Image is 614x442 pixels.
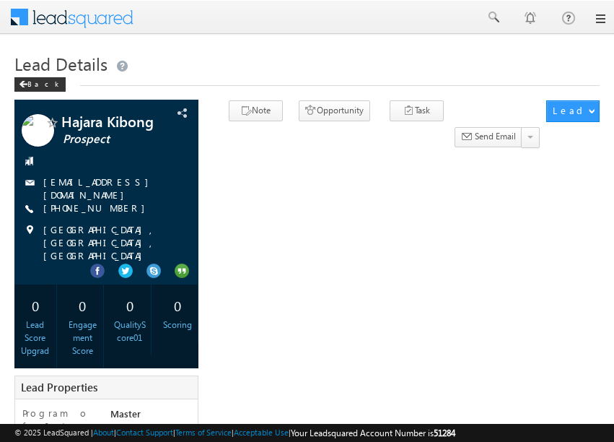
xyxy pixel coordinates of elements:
span: © 2025 LeadSquared | | | | | [14,426,455,440]
div: Lead Actions [553,104,614,117]
span: Lead Properties [21,380,97,394]
a: Acceptable Use [234,428,289,437]
div: Master [107,407,198,427]
a: [EMAIL_ADDRESS][DOMAIN_NAME] [43,175,156,201]
span: Lead Details [14,52,108,75]
span: [PHONE_NUMBER] [43,201,152,216]
div: Back [14,77,66,92]
button: Task [390,100,444,121]
span: Hajara Kibong [61,114,172,129]
div: 0 [66,292,100,318]
div: 0 [18,292,53,318]
div: 0 [113,292,147,318]
button: Opportunity [299,100,370,121]
span: Prospect [63,132,173,147]
span: 51284 [434,428,455,438]
img: Profile photo [22,114,54,152]
div: 0 [160,292,195,318]
div: QualityScore01 [113,318,147,344]
a: About [93,428,114,437]
div: Scoring [160,318,195,331]
button: Note [229,100,283,121]
a: Contact Support [116,428,173,437]
span: [GEOGRAPHIC_DATA], [GEOGRAPHIC_DATA], [GEOGRAPHIC_DATA] [43,223,188,262]
span: Send Email [475,130,516,143]
div: Engagement Score [66,318,100,357]
div: Lead Score Upgrad [18,318,53,357]
a: Terms of Service [175,428,232,437]
a: Back [14,77,73,89]
button: Lead Actions [546,100,600,122]
button: Send Email [455,127,522,148]
span: Your Leadsquared Account Number is [291,428,455,438]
